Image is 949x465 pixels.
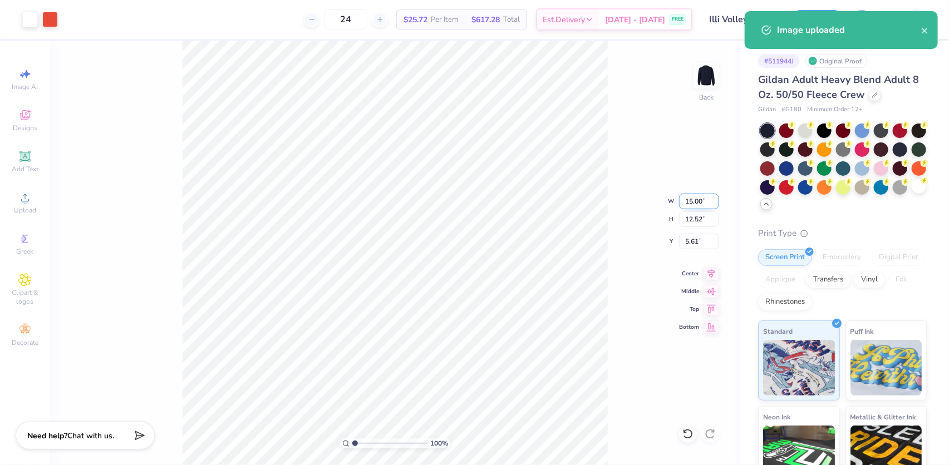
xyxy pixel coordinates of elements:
span: Puff Ink [850,325,874,337]
span: Bottom [679,323,699,331]
div: Vinyl [854,271,885,288]
img: Puff Ink [850,340,922,395]
span: Clipart & logos [6,288,45,306]
div: Rhinestones [758,294,812,310]
div: Original Proof [805,54,868,68]
input: – – [324,9,367,29]
span: Total [503,14,520,26]
button: close [921,23,929,37]
span: Gildan Adult Heavy Blend Adult 8 Oz. 50/50 Fleece Crew [758,73,919,101]
span: Standard [763,325,793,337]
div: Transfers [806,271,850,288]
div: Embroidery [815,249,868,266]
div: Applique [758,271,803,288]
span: Per Item [431,14,458,26]
span: Top [679,305,699,313]
div: Screen Print [758,249,812,266]
span: Metallic & Glitter Ink [850,411,916,423]
span: Image AI [12,82,38,91]
span: Gildan [758,105,776,115]
div: Image uploaded [777,23,921,37]
span: # G180 [781,105,802,115]
span: Chat with us. [67,431,114,441]
span: Minimum Order: 12 + [807,105,863,115]
span: Add Text [12,165,38,174]
div: Digital Print [872,249,926,266]
input: Untitled Design [701,8,783,31]
div: Foil [888,271,914,288]
span: Middle [679,288,699,295]
img: Back [695,65,717,87]
span: $617.28 [471,14,500,26]
span: Neon Ink [763,411,790,423]
span: Designs [13,123,37,132]
span: Est. Delivery [543,14,585,26]
span: 100 % [430,438,448,448]
img: Standard [763,340,835,395]
span: Decorate [12,338,38,347]
strong: Need help? [27,431,67,441]
div: # 511944J [758,54,800,68]
span: $25.72 [404,14,427,26]
span: Center [679,270,699,278]
span: Greek [17,247,34,256]
span: Upload [14,206,36,215]
div: Print Type [758,227,927,240]
span: [DATE] - [DATE] [605,14,665,26]
div: Back [699,92,714,102]
span: FREE [672,16,684,23]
